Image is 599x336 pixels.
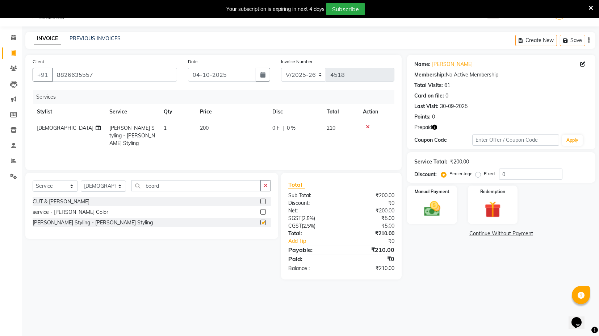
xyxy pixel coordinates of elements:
span: 1 [164,125,167,131]
button: +91 [33,68,53,82]
div: Membership: [414,71,446,79]
div: ₹5.00 [342,222,400,230]
div: CUT & [PERSON_NAME] [33,198,89,206]
div: Points: [414,113,431,121]
span: [PERSON_NAME] Styling - [PERSON_NAME] Styling [109,125,155,146]
div: 30-09-2025 [440,103,468,110]
span: 200 [200,125,209,131]
div: ₹0 [342,254,400,263]
div: Name: [414,61,431,68]
div: ( ) [283,215,342,222]
div: Discount: [414,171,437,178]
div: ₹210.00 [342,265,400,272]
div: ₹210.00 [342,245,400,254]
a: [PERSON_NAME] [432,61,473,68]
span: SGST [288,215,301,221]
div: Services [33,90,400,104]
label: Invoice Number [281,58,313,65]
input: Search by Name/Mobile/Email/Code [52,68,177,82]
div: Discount: [283,199,342,207]
span: [DEMOGRAPHIC_DATA] [37,125,93,131]
span: Prepaid [414,124,432,131]
div: No Active Membership [414,71,588,79]
div: [PERSON_NAME] Styling - [PERSON_NAME] Styling [33,219,153,227]
div: Service Total: [414,158,447,166]
div: ₹5.00 [342,215,400,222]
a: PREVIOUS INVOICES [70,35,121,42]
div: Total: [283,230,342,237]
span: CGST [288,223,302,229]
span: 2.5% [303,215,314,221]
div: ₹0 [351,237,400,245]
div: Total Visits: [414,82,443,89]
button: Create New [515,35,557,46]
span: 2.5% [303,223,314,229]
th: Total [322,104,359,120]
div: Sub Total: [283,192,342,199]
label: Manual Payment [415,188,449,195]
iframe: chat widget [569,307,592,329]
input: Enter Offer / Coupon Code [472,134,559,146]
button: Save [560,35,585,46]
div: ₹210.00 [342,230,400,237]
label: Redemption [480,188,505,195]
th: Action [359,104,394,120]
span: | [282,124,284,132]
div: ₹200.00 [450,158,469,166]
label: Date [188,58,198,65]
span: Total [288,181,305,188]
th: Qty [159,104,196,120]
span: 210 [327,125,335,131]
div: Your subscription is expiring in next 4 days [226,5,324,13]
div: 61 [444,82,450,89]
img: _gift.svg [479,199,506,220]
div: ( ) [283,222,342,230]
div: 0 [445,92,448,100]
th: Disc [268,104,322,120]
div: service - [PERSON_NAME] Color [33,208,108,216]
a: Add Tip [283,237,351,245]
div: ₹200.00 [342,207,400,215]
div: Payable: [283,245,342,254]
label: Fixed [484,170,495,177]
div: Coupon Code [414,136,472,144]
label: Client [33,58,44,65]
span: 0 F [272,124,280,132]
label: Percentage [449,170,473,177]
div: Balance : [283,265,342,272]
div: Last Visit: [414,103,439,110]
a: INVOICE [34,32,61,45]
div: ₹0 [342,199,400,207]
a: Continue Without Payment [409,230,594,237]
th: Stylist [33,104,105,120]
button: Subscribe [326,3,365,15]
div: Net: [283,207,342,215]
th: Service [105,104,159,120]
div: Paid: [283,254,342,263]
button: Apply [562,135,583,146]
div: Card on file: [414,92,444,100]
div: ₹200.00 [342,192,400,199]
th: Price [196,104,268,120]
div: 0 [432,113,435,121]
input: Search or Scan [131,180,261,191]
img: _cash.svg [419,199,445,218]
span: 0 % [287,124,296,132]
